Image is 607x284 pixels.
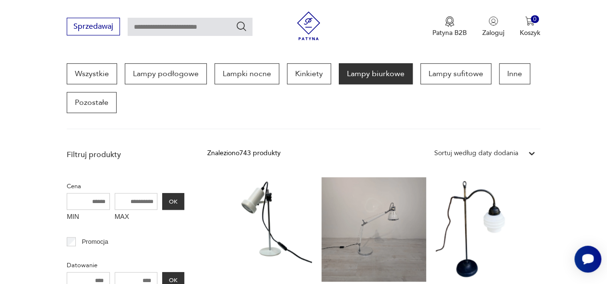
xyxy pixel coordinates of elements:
button: OK [162,193,184,210]
p: Koszyk [520,28,540,37]
a: Ikona medaluPatyna B2B [432,16,467,37]
div: Znaleziono 743 produkty [207,148,281,159]
button: Patyna B2B [432,16,467,37]
p: Cena [67,181,184,192]
button: Szukaj [236,21,247,32]
a: Lampy podłogowe [125,63,207,84]
p: Filtruj produkty [67,149,184,160]
p: Promocja [82,237,108,247]
div: Sortuj według daty dodania [434,148,518,159]
img: Patyna - sklep z meblami i dekoracjami vintage [294,11,323,40]
a: Kinkiety [287,63,331,84]
label: MAX [115,210,158,225]
p: Datowanie [67,260,184,271]
div: 0 [531,15,539,23]
img: Ikonka użytkownika [488,16,498,26]
img: Ikona medalu [445,16,454,27]
a: Pozostałe [67,92,117,113]
a: Wszystkie [67,63,117,84]
iframe: Smartsupp widget button [574,246,601,273]
button: Sprzedawaj [67,18,120,35]
p: Patyna B2B [432,28,467,37]
img: Ikona koszyka [525,16,535,26]
button: Zaloguj [482,16,504,37]
a: Lampki nocne [214,63,279,84]
a: Sprzedawaj [67,24,120,31]
a: Lampy sufitowe [420,63,491,84]
button: 0Koszyk [520,16,540,37]
a: Lampy biurkowe [339,63,413,84]
label: MIN [67,210,110,225]
a: Inne [499,63,530,84]
p: Zaloguj [482,28,504,37]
